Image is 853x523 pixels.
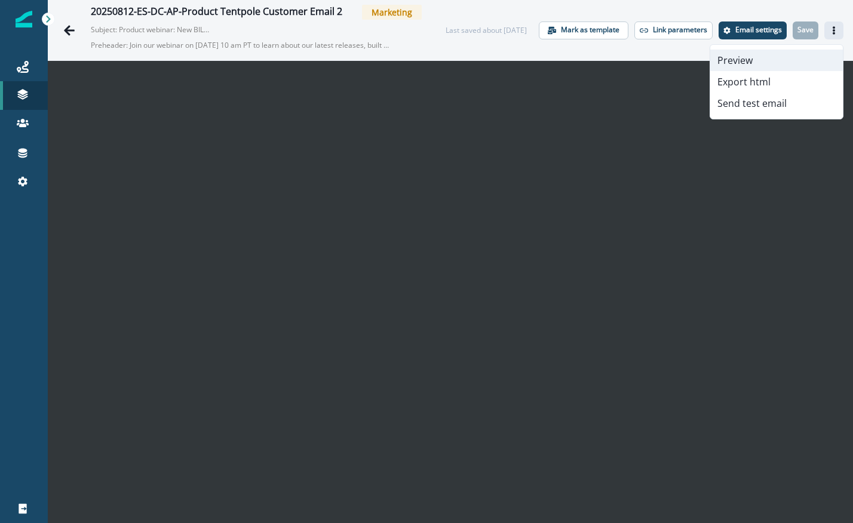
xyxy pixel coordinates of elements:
div: 20250812-ES-DC-AP-Product Tentpole Customer Email 2 [91,6,342,19]
p: Email settings [735,26,782,34]
div: Last saved about [DATE] [446,25,527,36]
p: Preheader: Join our webinar on [DATE] 10 am PT to learn about our latest releases, built to give ... [91,35,389,56]
button: Export html [710,71,843,93]
img: Inflection [16,11,32,27]
button: Actions [824,21,843,39]
p: Link parameters [653,26,707,34]
span: Marketing [362,5,422,20]
button: Settings [719,21,787,39]
button: Mark as template [539,21,628,39]
p: Subject: Product webinar: New BILL releases to delete busy. RSVP now. [91,20,210,35]
button: Save [793,21,818,39]
button: Send test email [710,93,843,114]
button: Preview [710,50,843,71]
button: Link parameters [634,21,713,39]
button: Go back [57,19,81,42]
p: Mark as template [561,26,619,34]
p: Save [797,26,814,34]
